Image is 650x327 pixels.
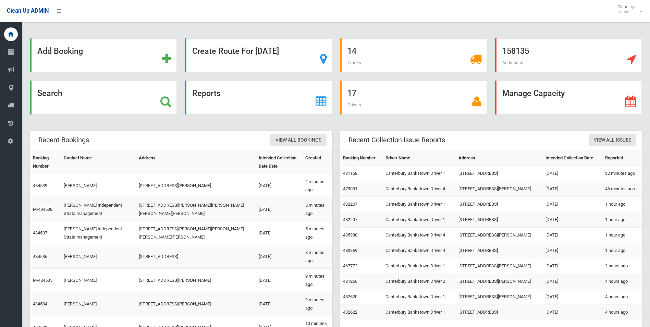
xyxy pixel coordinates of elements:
[543,150,602,166] th: Intended Collection Date
[343,310,357,315] a: 482622
[602,181,642,197] td: 46 minutes ago
[495,38,642,72] a: 158135 Addresses
[343,263,357,268] a: 467772
[347,60,361,65] span: Trucks
[303,269,332,292] td: 9 minutes ago
[602,197,642,212] td: 1 hour ago
[33,207,52,212] a: M-484538
[602,258,642,274] td: 2 hours ago
[495,81,642,114] a: Manage Capacity
[37,88,62,98] strong: Search
[256,174,303,198] td: [DATE]
[383,150,456,166] th: Driver Name
[383,289,456,305] td: Canterbury Bankstown Driver 1
[543,274,602,289] td: [DATE]
[303,245,332,269] td: 8 minutes ago
[256,198,303,221] td: [DATE]
[347,102,361,107] span: Drivers
[343,202,357,207] a: 482207
[303,174,332,198] td: 4 minutes ago
[456,212,543,228] td: [STREET_ADDRESS]
[33,301,47,306] a: 484534
[340,38,487,72] a: 14 Trucks
[61,174,136,198] td: [PERSON_NAME]
[383,243,456,258] td: Canterbury Bankstown Driver 4
[383,305,456,320] td: Canterbury Bankstown Driver 1
[343,232,357,238] a: 435988
[303,292,332,316] td: 9 minutes ago
[256,245,303,269] td: [DATE]
[303,150,332,174] th: Created
[383,197,456,212] td: Canterbury Bankstown Driver 1
[61,245,136,269] td: [PERSON_NAME]
[602,212,642,228] td: 1 hour ago
[543,305,602,320] td: [DATE]
[343,171,357,176] a: 481168
[340,150,383,166] th: Booking Number
[343,217,357,222] a: 482207
[343,279,357,284] a: 481256
[456,150,543,166] th: Address
[602,228,642,243] td: 1 hour ago
[30,81,177,114] a: Search
[33,254,47,259] a: 484536
[340,81,487,114] a: 17 Drivers
[256,221,303,245] td: [DATE]
[502,88,565,98] strong: Manage Capacity
[383,228,456,243] td: Canterbury Bankstown Driver 4
[343,248,357,253] a: 480969
[383,212,456,228] td: Canterbury Bankstown Driver 1
[37,46,83,56] strong: Add Booking
[602,150,642,166] th: Reported
[347,88,356,98] strong: 17
[256,292,303,316] td: [DATE]
[343,294,357,299] a: 482620
[383,258,456,274] td: Canterbury Bankstown Driver 1
[185,81,332,114] a: Reports
[136,150,256,174] th: Address
[340,133,453,147] header: Recent Collection Issue Reports
[456,305,543,320] td: [STREET_ADDRESS]
[33,183,47,188] a: 484539
[617,9,635,14] small: Admin
[456,228,543,243] td: [STREET_ADDRESS][PERSON_NAME]
[343,186,357,191] a: 479091
[136,221,256,245] td: [STREET_ADDRESS][PERSON_NAME][PERSON_NAME][PERSON_NAME][PERSON_NAME]
[602,274,642,289] td: 4 hours ago
[614,4,641,14] span: Clean Up
[136,198,256,221] td: [STREET_ADDRESS][PERSON_NAME][PERSON_NAME][PERSON_NAME][PERSON_NAME]
[543,228,602,243] td: [DATE]
[456,258,543,274] td: [STREET_ADDRESS][PERSON_NAME]
[589,134,636,147] a: View All Issues
[347,46,356,56] strong: 14
[256,150,303,174] th: Intended Collection Date Date
[30,133,97,147] header: Recent Bookings
[383,166,456,181] td: Canterbury Bankstown Driver 1
[502,60,523,65] span: Addresses
[543,212,602,228] td: [DATE]
[61,150,136,174] th: Contact Name
[61,221,136,245] td: [PERSON_NAME] Independent Strata management
[543,197,602,212] td: [DATE]
[136,174,256,198] td: [STREET_ADDRESS][PERSON_NAME]
[185,38,332,72] a: Create Route For [DATE]
[543,243,602,258] td: [DATE]
[602,305,642,320] td: 4 hours ago
[30,150,61,174] th: Booking Number
[602,243,642,258] td: 1 hour ago
[456,274,543,289] td: [STREET_ADDRESS][PERSON_NAME]
[456,289,543,305] td: [STREET_ADDRESS][PERSON_NAME]
[33,230,47,235] a: 484537
[543,166,602,181] td: [DATE]
[456,243,543,258] td: [STREET_ADDRESS]
[30,38,177,72] a: Add Booking
[303,198,332,221] td: 5 minutes ago
[136,292,256,316] td: [STREET_ADDRESS][PERSON_NAME]
[136,245,256,269] td: [STREET_ADDRESS]
[192,46,279,56] strong: Create Route For [DATE]
[136,269,256,292] td: [STREET_ADDRESS][PERSON_NAME]
[192,88,221,98] strong: Reports
[602,166,642,181] td: 32 minutes ago
[61,198,136,221] td: [PERSON_NAME] Independent Strata management
[456,166,543,181] td: [STREET_ADDRESS]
